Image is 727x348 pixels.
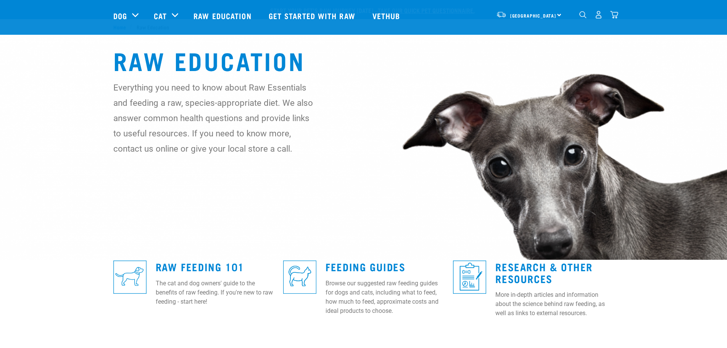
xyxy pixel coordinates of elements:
[326,264,405,269] a: Feeding Guides
[365,0,410,31] a: Vethub
[113,80,314,156] p: Everything you need to know about Raw Essentials and feeding a raw, species-appropriate diet. We ...
[495,290,614,318] p: More in-depth articles and information about the science behind raw feeding, as well as links to ...
[283,261,316,294] img: re-icons-cat2-sq-blue.png
[579,11,587,18] img: home-icon-1@2x.png
[453,261,486,294] img: re-icons-healthcheck1-sq-blue.png
[154,10,167,21] a: Cat
[113,261,147,294] img: re-icons-dog3-sq-blue.png
[156,279,274,306] p: The cat and dog owners' guide to the benefits of raw feeding. If you're new to raw feeding - star...
[495,264,593,281] a: Research & Other Resources
[261,0,365,31] a: Get started with Raw
[156,264,244,269] a: Raw Feeding 101
[186,0,261,31] a: Raw Education
[595,11,603,19] img: user.png
[610,11,618,19] img: home-icon@2x.png
[510,14,556,17] span: [GEOGRAPHIC_DATA]
[496,11,506,18] img: van-moving.png
[113,46,614,74] h1: Raw Education
[113,10,127,21] a: Dog
[326,279,444,316] p: Browse our suggested raw feeding guides for dogs and cats, including what to feed, how much to fe...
